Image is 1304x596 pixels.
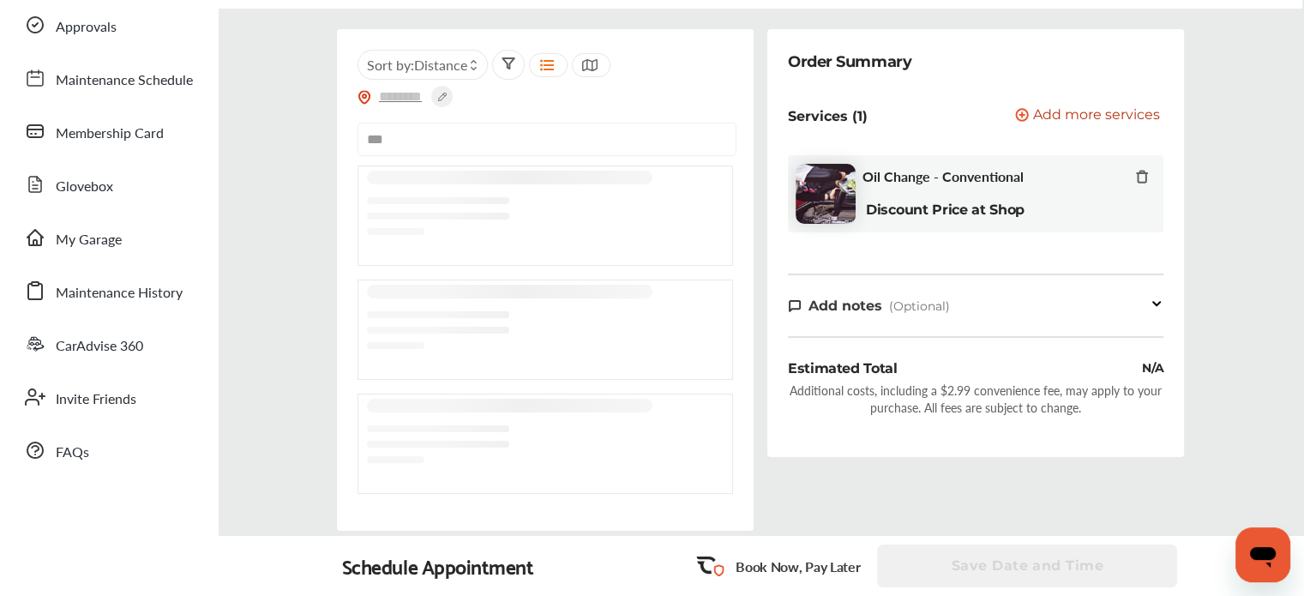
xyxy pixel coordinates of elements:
[796,164,856,224] img: oil-change-thumb.jpg
[15,3,201,47] a: Approvals
[56,123,164,145] span: Membership Card
[56,442,89,464] span: FAQs
[1235,527,1290,582] iframe: Button to launch messaging window
[56,282,183,304] span: Maintenance History
[56,335,143,358] span: CarAdvise 360
[367,55,467,75] span: Sort by :
[414,55,467,75] span: Distance
[788,382,1163,416] div: Additional costs, including a $2.99 convenience fee, may apply to your purchase. All fees are sub...
[788,108,868,124] p: Services (1)
[56,229,122,251] span: My Garage
[15,375,201,419] a: Invite Friends
[358,90,371,105] img: location_vector_orange.38f05af8.svg
[15,162,201,207] a: Glovebox
[15,215,201,260] a: My Garage
[342,554,534,578] div: Schedule Appointment
[1142,358,1163,378] div: N/A
[15,322,201,366] a: CarAdvise 360
[889,298,950,314] span: (Optional)
[736,557,860,576] p: Book Now, Pay Later
[56,69,193,92] span: Maintenance Schedule
[15,428,201,473] a: FAQs
[788,358,897,378] div: Estimated Total
[56,176,113,198] span: Glovebox
[56,388,136,411] span: Invite Friends
[1015,108,1160,124] button: Add more services
[808,298,882,314] span: Add notes
[788,50,911,74] div: Order Summary
[15,268,201,313] a: Maintenance History
[15,109,201,154] a: Membership Card
[56,16,117,39] span: Approvals
[1015,108,1163,124] a: Add more services
[788,298,802,313] img: note-icon.db9493fa.svg
[1033,108,1160,124] span: Add more services
[866,202,1025,218] b: Discount Price at Shop
[15,56,201,100] a: Maintenance Schedule
[862,168,1024,184] span: Oil Change - Conventional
